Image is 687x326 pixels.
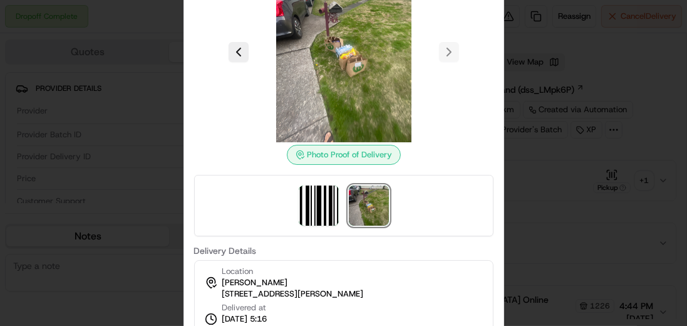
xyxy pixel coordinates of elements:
span: [STREET_ADDRESS][PERSON_NAME] [222,288,364,300]
span: Delivered at [222,302,280,313]
span: Location [222,266,254,277]
div: Photo Proof of Delivery [287,145,401,165]
img: photo_proof_of_delivery image [349,186,389,226]
label: Delivery Details [194,246,493,255]
img: barcode_scan_on_pickup image [299,186,339,226]
span: [PERSON_NAME] [222,277,288,288]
